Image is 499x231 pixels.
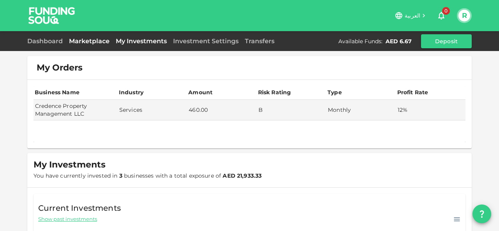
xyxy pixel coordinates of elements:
[327,88,343,97] div: Type
[119,172,122,179] strong: 3
[258,88,291,97] div: Risk Rating
[421,34,472,48] button: Deposit
[35,88,80,97] div: Business Name
[434,8,449,23] button: 0
[257,100,326,120] td: B
[396,100,466,120] td: 12%
[113,37,170,45] a: My Investments
[38,202,121,214] span: Current Investments
[119,88,143,97] div: Industry
[442,7,450,15] span: 0
[397,88,428,97] div: Profit Rate
[405,12,420,19] span: العربية
[386,37,412,45] div: AED 6.67
[458,10,470,21] button: R
[188,88,212,97] div: Amount
[338,37,382,45] div: Available Funds :
[472,205,491,223] button: question
[37,62,83,73] span: My Orders
[34,172,262,179] span: You have currently invested in businesses with a total exposure of
[326,100,396,120] td: Monthly
[187,100,257,120] td: 460.00
[242,37,278,45] a: Transfers
[66,37,113,45] a: Marketplace
[38,215,97,223] span: Show past investments
[34,100,118,120] td: Credence Property Management LLC
[170,37,242,45] a: Investment Settings
[223,172,262,179] strong: AED 21,933.33
[34,159,106,170] span: My Investments
[27,37,66,45] a: Dashboard
[118,100,187,120] td: Services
